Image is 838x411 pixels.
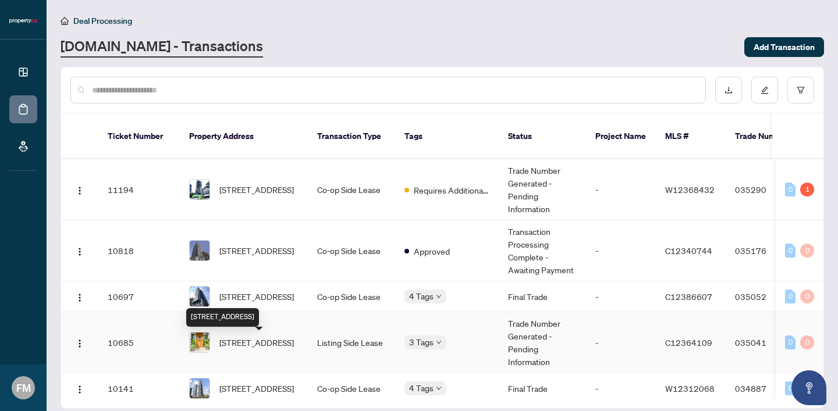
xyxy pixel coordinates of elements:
[98,220,180,281] td: 10818
[499,114,586,159] th: Status
[586,281,656,312] td: -
[787,77,814,103] button: filter
[791,370,826,405] button: Open asap
[414,184,489,196] span: Requires Additional Docs
[436,294,442,299] span: down
[219,336,294,349] span: [STREET_ADDRESS]
[70,379,89,398] button: Logo
[75,247,84,256] img: Logo
[190,180,210,199] img: thumbnail-img
[436,339,442,345] span: down
[586,312,656,373] td: -
[61,17,69,25] span: home
[190,333,210,352] img: thumbnail-img
[219,382,294,395] span: [STREET_ADDRESS]
[409,290,434,303] span: 4 Tags
[395,114,499,159] th: Tags
[751,77,778,103] button: edit
[800,335,814,349] div: 0
[665,383,715,394] span: W12312068
[499,281,586,312] td: Final Trade
[797,86,805,94] span: filter
[499,312,586,373] td: Trade Number Generated - Pending Information
[308,312,395,373] td: Listing Side Lease
[586,373,656,404] td: -
[785,244,796,258] div: 0
[499,159,586,220] td: Trade Number Generated - Pending Information
[726,220,807,281] td: 035176
[9,17,37,24] img: logo
[70,287,89,306] button: Logo
[308,159,395,220] td: Co-op Side Lease
[190,378,210,398] img: thumbnail-img
[726,312,807,373] td: 035041
[308,114,395,159] th: Transaction Type
[16,380,31,396] span: FM
[73,16,132,26] span: Deal Processing
[190,287,210,306] img: thumbnail-img
[98,281,180,312] td: 10697
[499,373,586,404] td: Final Trade
[308,373,395,404] td: Co-op Side Lease
[715,77,742,103] button: download
[409,381,434,395] span: 4 Tags
[75,293,84,302] img: Logo
[98,373,180,404] td: 10141
[586,159,656,220] td: -
[726,281,807,312] td: 035052
[665,337,712,348] span: C12364109
[665,291,712,302] span: C12386607
[219,244,294,257] span: [STREET_ADDRESS]
[665,184,715,195] span: W12368432
[586,220,656,281] td: -
[98,312,180,373] td: 10685
[70,180,89,199] button: Logo
[98,159,180,220] td: 11194
[761,86,769,94] span: edit
[190,241,210,260] img: thumbnail-img
[665,245,712,256] span: C12340744
[75,385,84,394] img: Logo
[800,183,814,196] div: 1
[186,308,259,327] div: [STREET_ADDRESS]
[725,86,733,94] span: download
[586,114,656,159] th: Project Name
[219,290,294,303] span: [STREET_ADDRESS]
[219,183,294,196] span: [STREET_ADDRESS]
[409,335,434,349] span: 3 Tags
[70,333,89,352] button: Logo
[98,114,180,159] th: Ticket Number
[308,281,395,312] td: Co-op Side Lease
[656,114,726,159] th: MLS #
[436,385,442,391] span: down
[744,37,824,57] button: Add Transaction
[785,183,796,196] div: 0
[180,114,308,159] th: Property Address
[499,220,586,281] td: Transaction Processing Complete - Awaiting Payment
[726,373,807,404] td: 034887
[785,290,796,303] div: 0
[70,241,89,260] button: Logo
[308,220,395,281] td: Co-op Side Lease
[754,38,815,56] span: Add Transaction
[800,290,814,303] div: 0
[800,244,814,258] div: 0
[75,339,84,348] img: Logo
[785,381,796,395] div: 0
[61,37,263,58] a: [DOMAIN_NAME] - Transactions
[785,335,796,349] div: 0
[75,186,84,195] img: Logo
[726,159,807,220] td: 035290
[726,114,807,159] th: Trade Number
[414,245,450,258] span: Approved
